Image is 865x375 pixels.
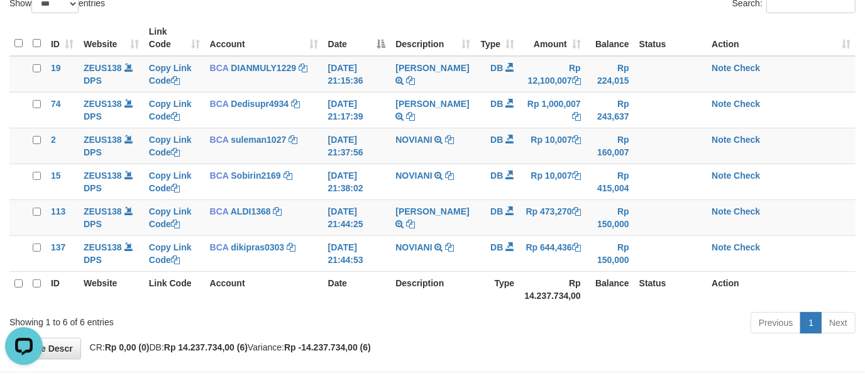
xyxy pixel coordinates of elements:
td: Rp 150,000 [586,235,634,271]
th: ID [46,271,79,307]
a: Next [821,312,856,333]
a: dikipras0303 [231,242,284,252]
td: Rp 644,436 [519,235,586,271]
a: Copy ALDI1368 to clipboard [273,206,282,216]
td: Rp 473,270 [519,199,586,235]
a: Copy Link Code [149,63,192,86]
td: DPS [79,92,144,128]
th: Description [390,271,475,307]
span: DB [490,171,503,181]
a: Copy DEDI SUPRIYADI to clipboard [406,76,415,86]
td: [DATE] 21:44:53 [323,235,391,271]
span: DB [490,63,503,73]
th: Website: activate to sort column ascending [79,20,144,56]
td: Rp 224,015 [586,56,634,92]
td: [DATE] 21:15:36 [323,56,391,92]
th: Status [634,20,707,56]
a: Dedisupr4934 [231,99,289,109]
td: [DATE] 21:44:25 [323,199,391,235]
span: BCA [210,206,229,216]
a: Note [712,99,731,109]
a: Check [734,206,760,216]
td: Rp 150,000 [586,199,634,235]
td: DPS [79,164,144,199]
a: Copy NOVIANI to clipboard [445,242,454,252]
a: Previous [751,312,801,333]
a: Check [734,242,760,252]
th: Date [323,271,391,307]
th: Website [79,271,144,307]
a: Check [734,171,760,181]
a: [PERSON_NAME] [395,63,469,73]
a: Copy DIANMULY1229 to clipboard [299,63,307,73]
td: Rp 160,007 [586,128,634,164]
a: [PERSON_NAME] [395,99,469,109]
strong: Rp 0,00 (0) [105,342,150,352]
div: Showing 1 to 6 of 6 entries [9,311,351,328]
a: Copy Dedisupr4934 to clipboard [291,99,300,109]
a: Copy Link Code [149,171,192,193]
th: Action: activate to sort column ascending [707,20,856,56]
a: Note [712,206,731,216]
a: Copy NOVIANI to clipboard [445,135,454,145]
a: Note [712,135,731,145]
th: Type: activate to sort column ascending [475,20,519,56]
th: Balance [586,20,634,56]
td: Rp 415,004 [586,164,634,199]
a: NOVIANI [395,135,432,145]
span: BCA [210,99,229,109]
a: [PERSON_NAME] [395,206,469,216]
td: [DATE] 21:37:56 [323,128,391,164]
a: Sobirin2169 [231,171,280,181]
th: Date: activate to sort column descending [323,20,391,56]
span: 19 [51,63,61,73]
th: Status [634,271,707,307]
a: Copy NOVIANI to clipboard [445,171,454,181]
td: [DATE] 21:17:39 [323,92,391,128]
span: BCA [210,63,229,73]
span: BCA [210,242,229,252]
a: Copy dikipras0303 to clipboard [287,242,295,252]
td: DPS [79,235,144,271]
a: Copy Link Code [149,206,192,229]
span: 74 [51,99,61,109]
span: CR: DB: Variance: [84,342,371,352]
a: Copy Link Code [149,242,192,265]
td: Rp 12,100,007 [519,56,586,92]
a: Copy Sobirin2169 to clipboard [284,171,292,181]
span: 137 [51,242,65,252]
a: Note [712,63,731,73]
th: Account: activate to sort column ascending [205,20,323,56]
strong: Rp -14.237.734,00 (6) [284,342,371,352]
td: DPS [79,56,144,92]
td: Rp 10,007 [519,164,586,199]
a: ZEUS138 [84,171,122,181]
a: ALDI1368 [231,206,271,216]
a: suleman1027 [231,135,286,145]
a: Check [734,63,760,73]
th: Description: activate to sort column ascending [390,20,475,56]
td: DPS [79,128,144,164]
span: 15 [51,171,61,181]
span: BCA [210,171,229,181]
a: ZEUS138 [84,99,122,109]
strong: Rp 14.237.734,00 (6) [164,342,248,352]
a: NOVIANI [395,171,432,181]
button: Open LiveChat chat widget [5,5,43,43]
th: Link Code: activate to sort column ascending [144,20,205,56]
td: DPS [79,199,144,235]
a: Copy Rp 644,436 to clipboard [572,242,581,252]
a: ZEUS138 [84,242,122,252]
a: Copy Rp 12,100,007 to clipboard [572,76,581,86]
a: Note [712,171,731,181]
a: ZEUS138 [84,135,122,145]
a: Copy Rp 10,007 to clipboard [572,135,581,145]
a: Copy Rp 10,007 to clipboard [572,171,581,181]
span: DB [490,242,503,252]
a: Copy Link Code [149,135,192,157]
th: Balance [586,271,634,307]
a: NOVIANI [395,242,432,252]
a: Copy suleman1027 to clipboard [289,135,297,145]
a: Copy Rp 473,270 to clipboard [572,206,581,216]
th: Amount: activate to sort column ascending [519,20,586,56]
